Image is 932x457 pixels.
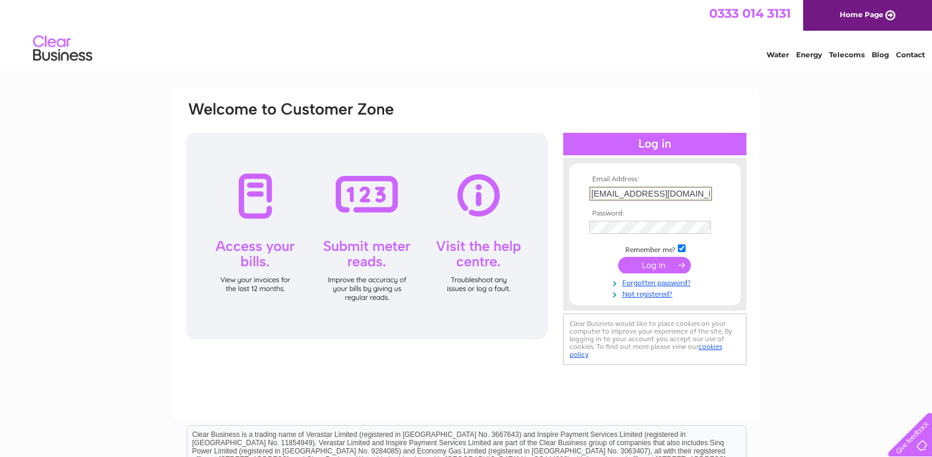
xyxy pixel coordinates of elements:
[33,31,93,67] img: logo.png
[563,314,746,365] div: Clear Business would like to place cookies on your computer to improve your experience of the sit...
[187,6,746,57] div: Clear Business is a trading name of Verastar Limited (registered in [GEOGRAPHIC_DATA] No. 3667643...
[796,50,822,59] a: Energy
[586,243,723,254] td: Remember me?
[896,50,925,59] a: Contact
[586,210,723,218] th: Password:
[586,175,723,184] th: Email Address:
[767,50,789,59] a: Water
[829,50,865,59] a: Telecoms
[589,276,723,288] a: Forgotten password?
[872,50,889,59] a: Blog
[709,6,791,21] a: 0333 014 3131
[570,342,722,358] a: cookies policy
[618,257,691,273] input: Submit
[589,288,723,299] a: Not registered?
